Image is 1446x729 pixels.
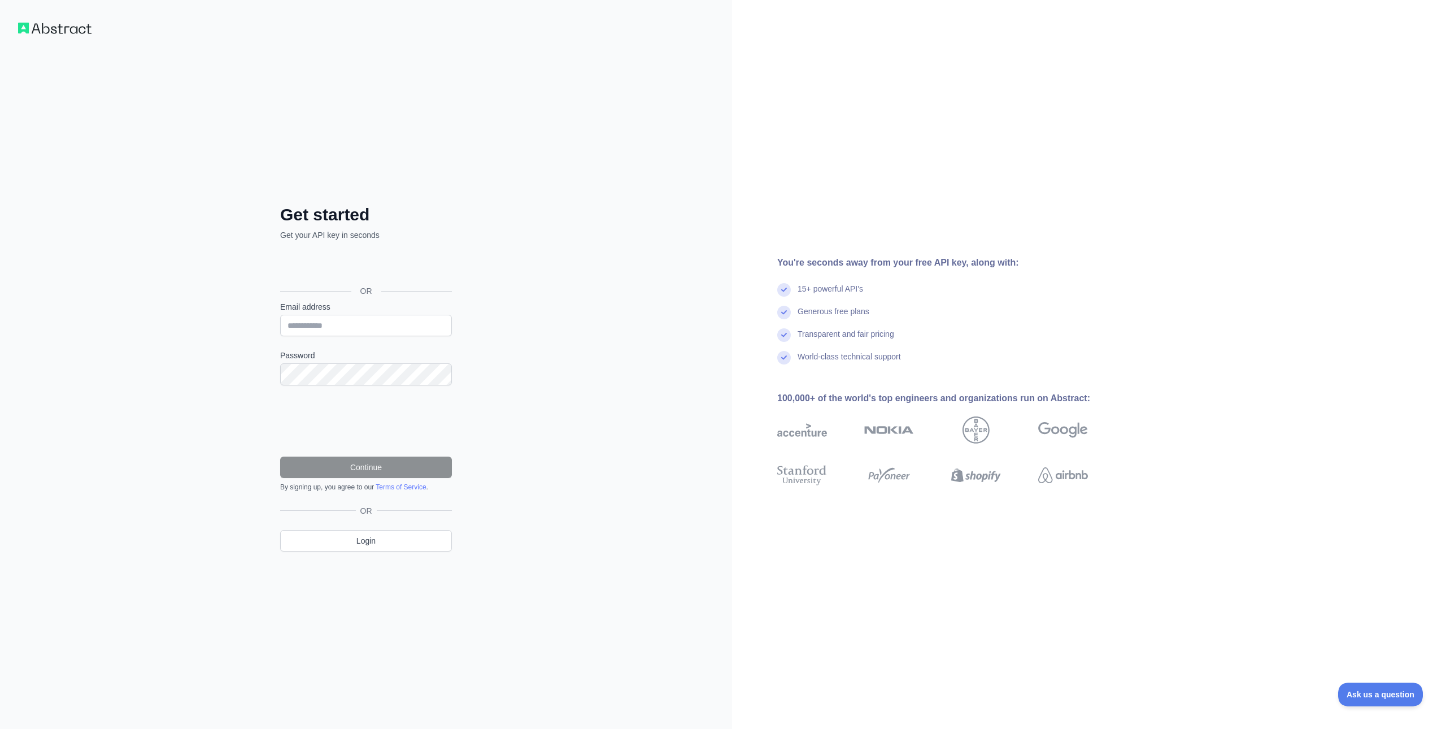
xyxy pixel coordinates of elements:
[798,283,863,306] div: 15+ powerful API's
[280,457,452,478] button: Continue
[798,306,869,328] div: Generous free plans
[798,328,894,351] div: Transparent and fair pricing
[280,205,452,225] h2: Get started
[798,351,901,374] div: World-class technical support
[864,416,914,444] img: nokia
[356,505,377,517] span: OR
[280,530,452,552] a: Login
[280,301,452,313] label: Email address
[1338,683,1423,706] iframe: Toggle Customer Support
[280,229,452,241] p: Get your API key in seconds
[351,285,381,297] span: OR
[275,253,455,278] iframe: To enrich screen reader interactions, please activate Accessibility in Grammarly extension settings
[777,351,791,364] img: check mark
[777,328,791,342] img: check mark
[280,399,452,443] iframe: reCAPTCHA
[777,283,791,297] img: check mark
[18,23,92,34] img: Workflow
[777,392,1124,405] div: 100,000+ of the world's top engineers and organizations run on Abstract:
[777,463,827,488] img: stanford university
[777,306,791,319] img: check mark
[1038,416,1088,444] img: google
[1038,463,1088,488] img: airbnb
[777,416,827,444] img: accenture
[962,416,990,444] img: bayer
[280,483,452,492] div: By signing up, you agree to our .
[864,463,914,488] img: payoneer
[376,483,426,491] a: Terms of Service
[777,256,1124,270] div: You're seconds away from your free API key, along with:
[951,463,1001,488] img: shopify
[280,350,452,361] label: Password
